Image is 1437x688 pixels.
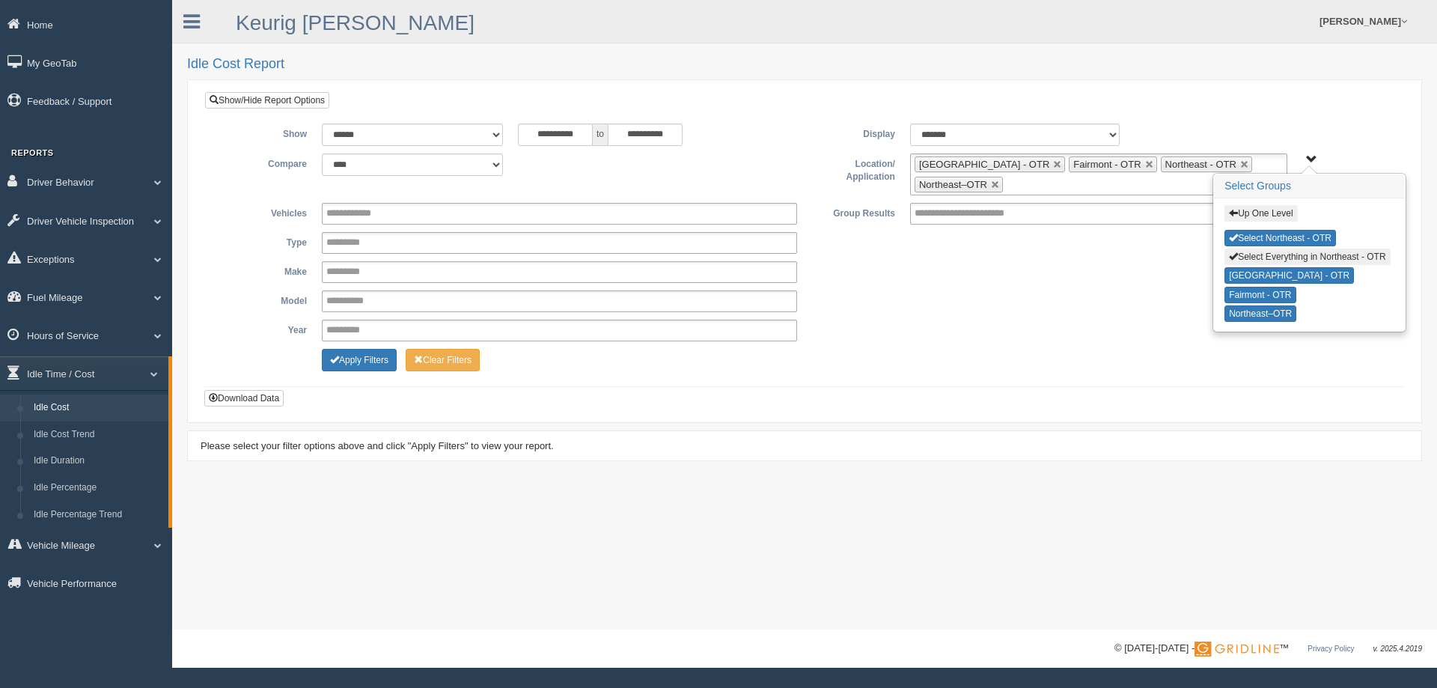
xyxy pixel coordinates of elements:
button: Change Filter Options [322,349,397,371]
label: Display [805,124,903,141]
a: Keurig [PERSON_NAME] [236,11,475,34]
label: Vehicles [216,203,314,221]
span: Northeast - OTR [1165,159,1236,170]
a: Idle Cost Trend [27,421,168,448]
h2: Idle Cost Report [187,57,1422,72]
label: Location/ Application [805,153,903,184]
a: Privacy Policy [1308,645,1354,653]
button: Select Northeast - OTR [1224,230,1336,246]
h3: Select Groups [1214,174,1404,198]
label: Type [216,232,314,250]
span: Fairmont - OTR [1073,159,1141,170]
button: Change Filter Options [406,349,480,371]
span: to [593,124,608,146]
label: Group Results [805,203,903,221]
a: Show/Hide Report Options [205,92,329,109]
span: Please select your filter options above and click "Apply Filters" to view your report. [201,440,554,451]
label: Show [216,124,314,141]
button: Northeast–OTR [1224,305,1296,322]
a: Idle Percentage [27,475,168,502]
label: Model [216,290,314,308]
a: Idle Percentage Trend [27,502,168,529]
a: Idle Cost [27,395,168,421]
button: [GEOGRAPHIC_DATA] - OTR [1224,267,1354,284]
span: [GEOGRAPHIC_DATA] - OTR [919,159,1049,170]
a: Idle Duration [27,448,168,475]
button: Fairmont - OTR [1224,287,1296,303]
span: Northeast–OTR [919,179,987,190]
label: Year [216,320,314,338]
span: v. 2025.4.2019 [1373,645,1422,653]
label: Compare [216,153,314,171]
div: © [DATE]-[DATE] - ™ [1114,641,1422,657]
label: Make [216,261,314,279]
button: Select Everything in Northeast - OTR [1224,249,1390,265]
button: Up One Level [1224,205,1297,222]
button: Download Data [204,390,284,407]
img: Gridline [1195,642,1279,657]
